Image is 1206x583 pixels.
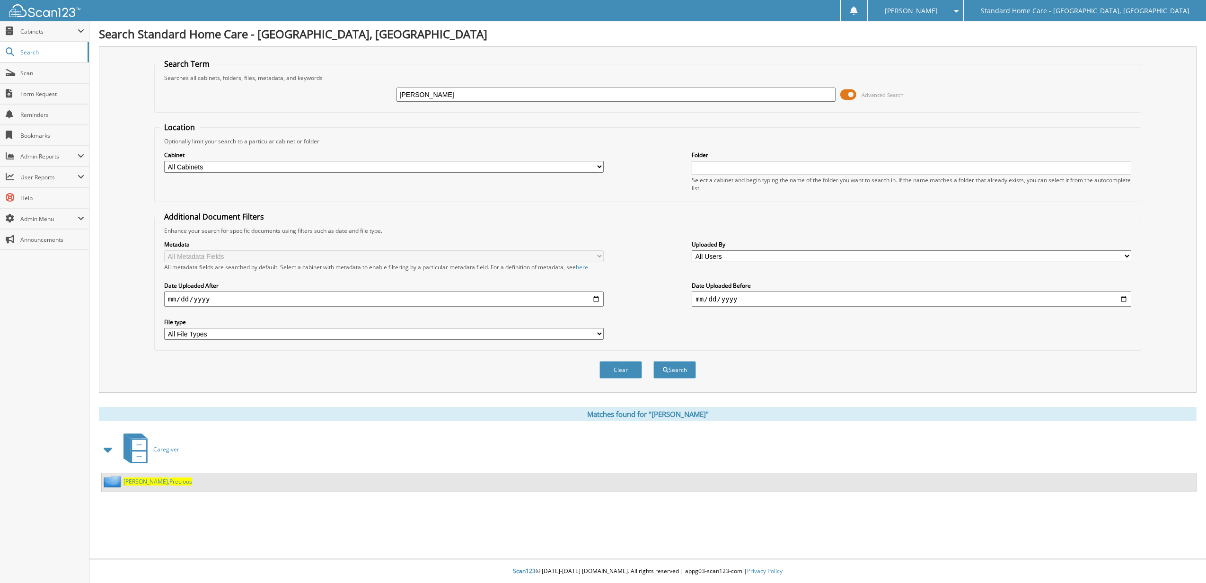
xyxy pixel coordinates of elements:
span: Advanced Search [862,91,904,98]
span: Announcements [20,236,84,244]
label: Date Uploaded Before [692,282,1131,290]
span: Reminders [20,111,84,119]
span: Scan123 [513,567,536,575]
span: Standard Home Care - [GEOGRAPHIC_DATA], [GEOGRAPHIC_DATA] [981,8,1189,14]
div: All metadata fields are searched by default. Select a cabinet with metadata to enable filtering b... [164,263,604,271]
legend: Additional Document Filters [159,212,269,222]
a: [PERSON_NAME],Precious [123,477,192,486]
input: end [692,291,1131,307]
legend: Search Term [159,59,214,69]
img: folder2.png [104,476,123,487]
div: Optionally limit your search to a particular cabinet or folder [159,137,1136,145]
span: Precious [169,477,192,486]
img: scan123-logo-white.svg [9,4,80,17]
span: [PERSON_NAME] [885,8,938,14]
legend: Location [159,122,200,132]
span: Scan [20,69,84,77]
label: Cabinet [164,151,604,159]
a: Privacy Policy [747,567,783,575]
span: Admin Menu [20,215,78,223]
a: here [576,263,588,271]
button: Search [653,361,696,379]
span: Help [20,194,84,202]
input: start [164,291,604,307]
div: Enhance your search for specific documents using filters such as date and file type. [159,227,1136,235]
span: Form Request [20,90,84,98]
label: Metadata [164,240,604,248]
span: User Reports [20,173,78,181]
div: Matches found for "[PERSON_NAME]" [99,407,1197,421]
div: Searches all cabinets, folders, files, metadata, and keywords [159,74,1136,82]
label: File type [164,318,604,326]
span: Bookmarks [20,132,84,140]
span: Admin Reports [20,152,78,160]
button: Clear [599,361,642,379]
span: Caregiver [153,445,179,453]
label: Uploaded By [692,240,1131,248]
span: [PERSON_NAME] [123,477,168,486]
div: © [DATE]-[DATE] [DOMAIN_NAME]. All rights reserved | appg03-scan123-com | [89,560,1206,583]
span: Search [20,48,83,56]
a: Caregiver [118,431,179,468]
label: Folder [692,151,1131,159]
label: Date Uploaded After [164,282,604,290]
h1: Search Standard Home Care - [GEOGRAPHIC_DATA], [GEOGRAPHIC_DATA] [99,26,1197,42]
span: Cabinets [20,27,78,35]
div: Select a cabinet and begin typing the name of the folder you want to search in. If the name match... [692,176,1131,192]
